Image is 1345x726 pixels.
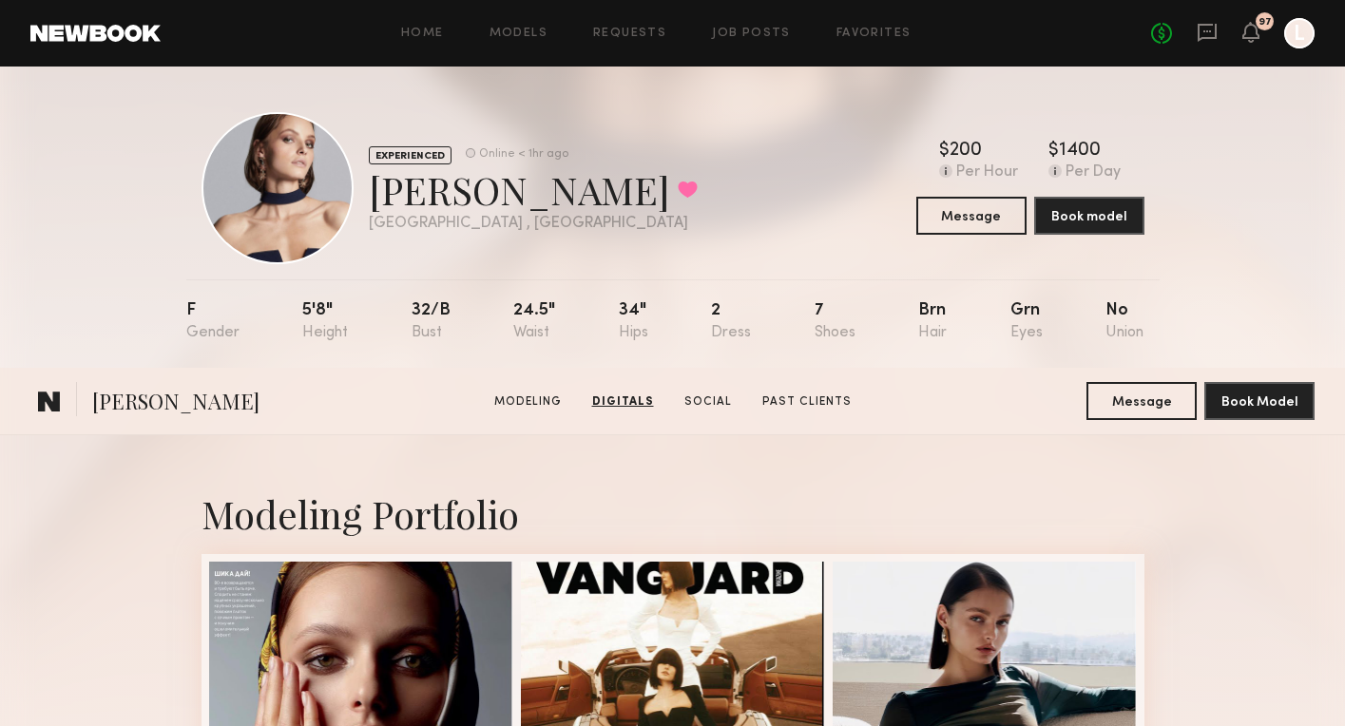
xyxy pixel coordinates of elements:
[1066,164,1121,181] div: Per Day
[490,28,548,40] a: Models
[369,146,452,164] div: EXPERIENCED
[1034,197,1144,235] button: Book model
[956,164,1018,181] div: Per Hour
[1259,17,1272,28] div: 97
[92,387,259,420] span: [PERSON_NAME]
[369,216,698,232] div: [GEOGRAPHIC_DATA] , [GEOGRAPHIC_DATA]
[585,393,662,411] a: Digitals
[711,302,751,341] div: 2
[1105,302,1143,341] div: No
[412,302,451,341] div: 32/b
[619,302,648,341] div: 34"
[1204,392,1315,409] a: Book Model
[1284,18,1315,48] a: L
[1059,142,1101,161] div: 1400
[939,142,950,161] div: $
[918,302,947,341] div: Brn
[487,393,569,411] a: Modeling
[302,302,348,341] div: 5'8"
[1048,142,1059,161] div: $
[950,142,982,161] div: 200
[401,28,444,40] a: Home
[1010,302,1043,341] div: Grn
[479,148,568,161] div: Online < 1hr ago
[916,197,1027,235] button: Message
[1086,382,1197,420] button: Message
[836,28,912,40] a: Favorites
[677,393,740,411] a: Social
[1204,382,1315,420] button: Book Model
[755,393,859,411] a: Past Clients
[186,302,240,341] div: F
[202,488,1144,539] div: Modeling Portfolio
[369,164,698,215] div: [PERSON_NAME]
[513,302,555,341] div: 24.5"
[593,28,666,40] a: Requests
[815,302,855,341] div: 7
[712,28,791,40] a: Job Posts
